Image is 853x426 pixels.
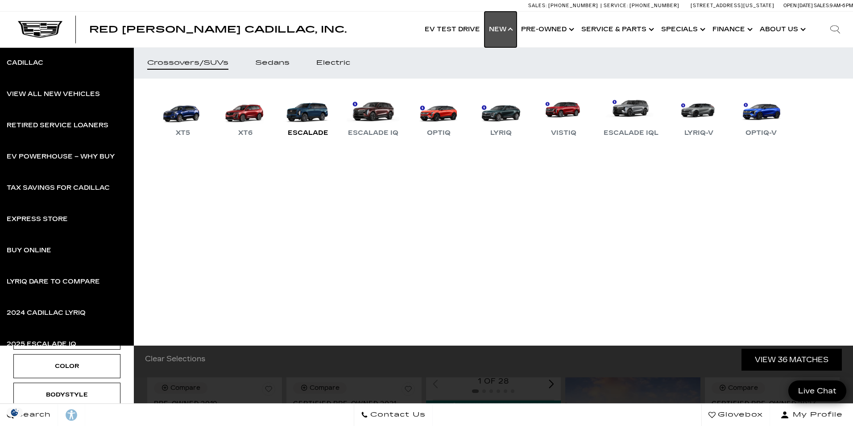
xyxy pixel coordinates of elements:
div: OPTIQ-V [741,128,781,138]
a: [STREET_ADDRESS][US_STATE] [691,3,774,8]
a: Finance [708,12,755,47]
a: Service: [PHONE_NUMBER] [600,3,682,8]
span: [PHONE_NUMBER] [548,3,598,8]
div: LYRIQ Dare to Compare [7,279,100,285]
a: OPTIQ-V [734,92,788,138]
div: LYRIQ-V [680,128,718,138]
a: Red [PERSON_NAME] Cadillac, Inc. [89,25,347,34]
div: XT5 [171,128,195,138]
a: Live Chat [788,380,846,401]
img: Cadillac Dark Logo with Cadillac White Text [18,21,62,38]
div: EV Powerhouse – Why Buy [7,154,115,160]
div: Buy Online [7,247,51,254]
img: Opt-Out Icon [4,408,25,417]
a: Electric [303,47,364,79]
span: Service: [604,3,628,8]
a: Crossovers/SUVs [134,47,242,79]
div: Escalade IQ [344,128,403,138]
a: Escalade [281,92,335,138]
a: Sales: [PHONE_NUMBER] [528,3,600,8]
div: Escalade [283,128,333,138]
a: LYRIQ-V [672,92,725,138]
a: XT5 [156,92,210,138]
span: Glovebox [716,409,763,421]
button: Open user profile menu [770,404,853,426]
a: Escalade IQL [599,92,663,138]
a: Specials [657,12,708,47]
a: Service & Parts [577,12,657,47]
span: My Profile [789,409,843,421]
a: XT6 [219,92,272,138]
div: Cadillac [7,60,43,66]
span: Red [PERSON_NAME] Cadillac, Inc. [89,24,347,35]
div: Sedans [255,60,290,66]
div: XT6 [234,128,257,138]
a: LYRIQ [474,92,528,138]
div: Crossovers/SUVs [147,60,228,66]
span: Sales: [814,3,830,8]
span: Search [14,409,51,421]
div: ColorColor [13,354,120,378]
span: Sales: [528,3,547,8]
span: [PHONE_NUMBER] [629,3,679,8]
span: 9 AM-6 PM [830,3,853,8]
a: Sedans [242,47,303,79]
div: Bodystyle [45,390,89,400]
div: VISTIQ [547,128,581,138]
a: Contact Us [354,404,433,426]
a: View 36 Matches [741,349,842,371]
div: BodystyleBodystyle [13,383,120,407]
a: About Us [755,12,808,47]
div: Retired Service Loaners [7,122,108,129]
a: New [484,12,517,47]
div: 2025 Escalade IQ [7,341,76,347]
div: Escalade IQL [599,128,663,138]
div: Electric [316,60,350,66]
a: EV Test Drive [420,12,484,47]
a: Clear Selections [145,355,205,365]
div: LYRIQ [486,128,516,138]
span: Live Chat [794,386,841,396]
a: Glovebox [701,404,770,426]
span: Open [DATE] [783,3,813,8]
a: Pre-Owned [517,12,577,47]
div: View All New Vehicles [7,91,100,97]
section: Click to Open Cookie Consent Modal [4,408,25,417]
a: OPTIQ [412,92,465,138]
a: VISTIQ [537,92,590,138]
div: Color [45,361,89,371]
span: Contact Us [368,409,426,421]
div: Tax Savings for Cadillac [7,185,110,191]
div: 2024 Cadillac LYRIQ [7,310,86,316]
div: OPTIQ [422,128,455,138]
div: Express Store [7,216,68,222]
a: Escalade IQ [344,92,403,138]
